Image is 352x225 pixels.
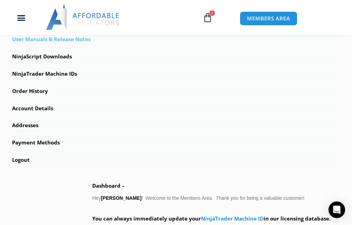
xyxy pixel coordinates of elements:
[92,182,125,189] b: Dashboard –
[92,215,331,222] strong: You can always immediately update your in our licensing database.
[9,48,343,65] a: NinjaScript Downloads
[247,16,290,21] span: MEMBERS AREA
[201,215,264,222] a: NinjaTrader Machine ID
[9,66,343,82] a: NinjaTrader Machine IDs
[9,100,343,117] a: Account Details
[240,11,297,26] a: MEMBERS AREA
[9,14,343,168] nav: Account pages
[209,10,215,16] span: 0
[46,5,120,30] img: LogoAI | Affordable Indicators – NinjaTrader
[4,11,39,24] div: Menu Toggle
[9,31,343,48] a: User Manuals & Release Notes
[9,83,343,100] a: Order History
[101,195,141,201] strong: [PERSON_NAME]
[9,152,343,168] a: Logout
[329,201,345,218] div: Open Intercom Messenger
[9,117,343,134] a: Addresses
[192,8,223,28] a: 0
[9,134,343,151] a: Payment Methods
